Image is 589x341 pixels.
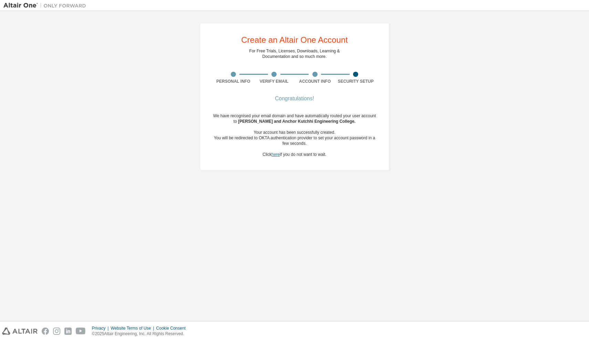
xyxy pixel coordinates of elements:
[213,97,376,101] div: Congratulations!
[238,119,355,124] span: [PERSON_NAME] and Anchor Kutchhi Engineering College .
[76,328,86,335] img: youtube.svg
[213,130,376,135] div: Your account has been successfully created.
[241,36,348,44] div: Create an Altair One Account
[2,328,38,335] img: altair_logo.svg
[42,328,49,335] img: facebook.svg
[3,2,90,9] img: Altair One
[92,325,111,331] div: Privacy
[53,328,60,335] img: instagram.svg
[213,135,376,146] div: You will be redirected to OKTA authentication provider to set your account password in a few seco...
[294,79,335,84] div: Account Info
[249,48,340,59] div: For Free Trials, Licenses, Downloads, Learning & Documentation and so much more.
[254,79,295,84] div: Verify Email
[156,325,189,331] div: Cookie Consent
[213,113,376,157] div: We have recognised your email domain and have automatically routed your user account to Click if ...
[64,328,72,335] img: linkedin.svg
[111,325,156,331] div: Website Terms of Use
[335,79,376,84] div: Security Setup
[92,331,190,337] p: © 2025 Altair Engineering, Inc. All Rights Reserved.
[271,152,280,157] a: here
[213,79,254,84] div: Personal Info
